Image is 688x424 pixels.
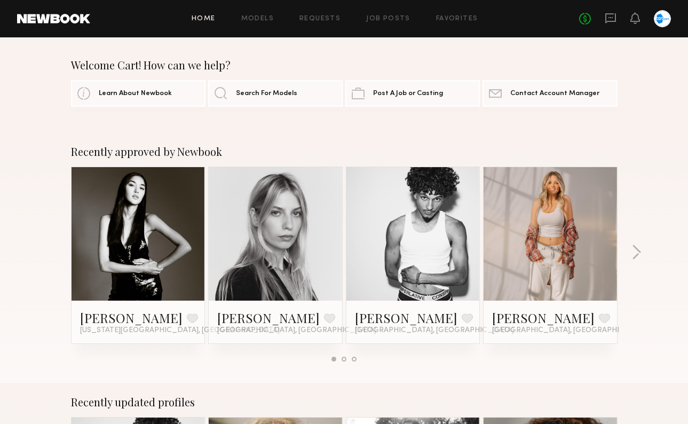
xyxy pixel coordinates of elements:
[436,15,478,22] a: Favorites
[71,80,205,107] a: Learn About Newbook
[373,90,443,97] span: Post A Job or Casting
[217,326,376,335] span: [GEOGRAPHIC_DATA], [GEOGRAPHIC_DATA]
[71,396,618,409] div: Recently updated profiles
[492,326,651,335] span: [GEOGRAPHIC_DATA], [GEOGRAPHIC_DATA]
[217,309,320,326] a: [PERSON_NAME]
[355,309,457,326] a: [PERSON_NAME]
[492,309,595,326] a: [PERSON_NAME]
[71,59,618,72] div: Welcome Cart! How can we help?
[236,90,297,97] span: Search For Models
[80,309,183,326] a: [PERSON_NAME]
[80,326,280,335] span: [US_STATE][GEOGRAPHIC_DATA], [GEOGRAPHIC_DATA]
[299,15,341,22] a: Requests
[483,80,617,107] a: Contact Account Manager
[208,80,343,107] a: Search For Models
[71,145,618,158] div: Recently approved by Newbook
[99,90,172,97] span: Learn About Newbook
[355,326,514,335] span: [GEOGRAPHIC_DATA], [GEOGRAPHIC_DATA]
[345,80,480,107] a: Post A Job or Casting
[510,90,599,97] span: Contact Account Manager
[241,15,274,22] a: Models
[192,15,216,22] a: Home
[366,15,410,22] a: Job Posts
